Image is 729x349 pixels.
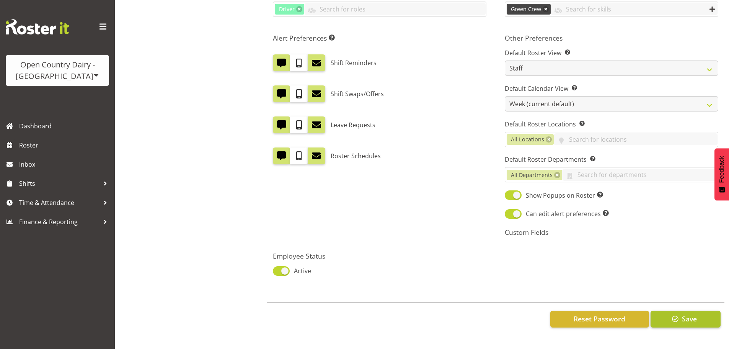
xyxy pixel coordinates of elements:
div: Open Country Dairy - [GEOGRAPHIC_DATA] [13,59,101,82]
label: Default Calendar View [505,84,718,93]
button: Feedback - Show survey [714,148,729,200]
input: Search for roles [304,3,486,15]
label: Leave Requests [331,116,375,133]
button: Save [651,311,721,328]
span: Finance & Reporting [19,216,99,228]
label: Default Roster Departments [505,155,718,164]
label: Shift Reminders [331,54,377,71]
span: Driver [279,5,295,13]
span: Feedback [718,156,725,183]
span: Roster [19,139,111,151]
label: Default Roster Locations [505,120,718,129]
span: Time & Attendance [19,197,99,208]
h5: Custom Fields [505,228,718,236]
span: Green Crew [511,5,541,13]
span: Active [290,266,311,275]
h5: Employee Status [273,252,491,260]
label: Default Roster View [505,48,718,57]
label: Shift Swaps/Offers [331,85,384,102]
span: Can edit alert preferences [522,209,609,218]
input: Search for locations [554,133,718,145]
span: Show Popups on Roster [522,191,603,200]
img: Rosterit website logo [6,19,69,34]
span: Shifts [19,178,99,189]
span: Save [682,314,697,324]
span: All Departments [511,171,553,179]
input: Search for skills [551,3,718,15]
label: Roster Schedules [331,147,381,164]
span: All Locations [511,135,544,144]
input: Search for departments [562,169,718,181]
button: Reset Password [550,311,649,328]
span: Reset Password [574,314,625,324]
h5: Other Preferences [505,34,718,42]
span: Dashboard [19,120,111,132]
h5: Alert Preferences [273,34,486,42]
span: Inbox [19,159,111,170]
